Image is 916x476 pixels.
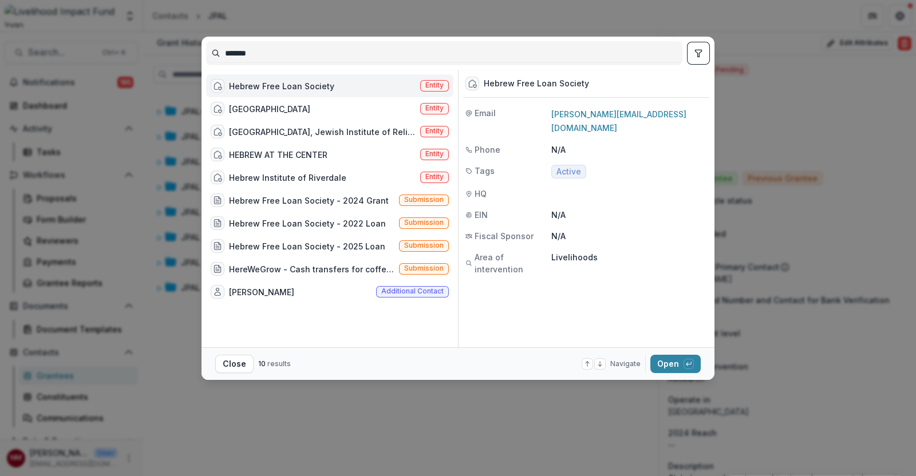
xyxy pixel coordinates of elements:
span: HQ [475,188,487,200]
div: Hebrew Free Loan Society - 2022 Loan [229,217,386,229]
div: [GEOGRAPHIC_DATA] [229,103,310,115]
span: 10 [258,359,266,368]
div: HEBREW AT THE CENTER [229,149,327,161]
div: HereWeGrow - Cash transfers for coffee farming in [GEOGRAPHIC_DATA] [229,263,394,275]
span: Fiscal Sponsor [475,230,534,242]
span: Submission [404,264,444,272]
span: Navigate [610,359,641,369]
span: Submission [404,196,444,204]
span: Entity [425,81,444,89]
button: Close [215,355,254,373]
span: Area of intervention [475,251,551,275]
span: Phone [475,144,500,156]
span: Additional contact [381,287,444,295]
div: [GEOGRAPHIC_DATA], Jewish Institute of Religion [229,126,416,138]
span: Entity [425,150,444,158]
span: Submission [404,219,444,227]
span: results [267,359,291,368]
div: Hebrew Free Loan Society [229,80,334,92]
span: Active [556,167,581,177]
div: [PERSON_NAME] [229,286,294,298]
span: Tags [475,165,495,177]
a: [PERSON_NAME][EMAIL_ADDRESS][DOMAIN_NAME] [551,109,686,133]
div: Hebrew Free Loan Society - 2024 Grant [229,195,389,207]
p: N/A [551,209,708,221]
button: toggle filters [687,42,710,65]
span: Entity [425,127,444,135]
span: Submission [404,241,444,249]
p: N/A [551,230,708,242]
p: N/A [551,144,708,156]
span: EIN [475,209,488,221]
button: Open [650,355,701,373]
div: Hebrew Free Loan Society [484,79,589,89]
div: Hebrew Institute of Riverdale [229,172,346,184]
div: Hebrew Free Loan Society - 2025 Loan [229,240,385,252]
span: Entity [425,173,444,181]
p: Livelihoods [551,251,708,263]
span: Email [475,107,496,119]
span: Entity [425,104,444,112]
